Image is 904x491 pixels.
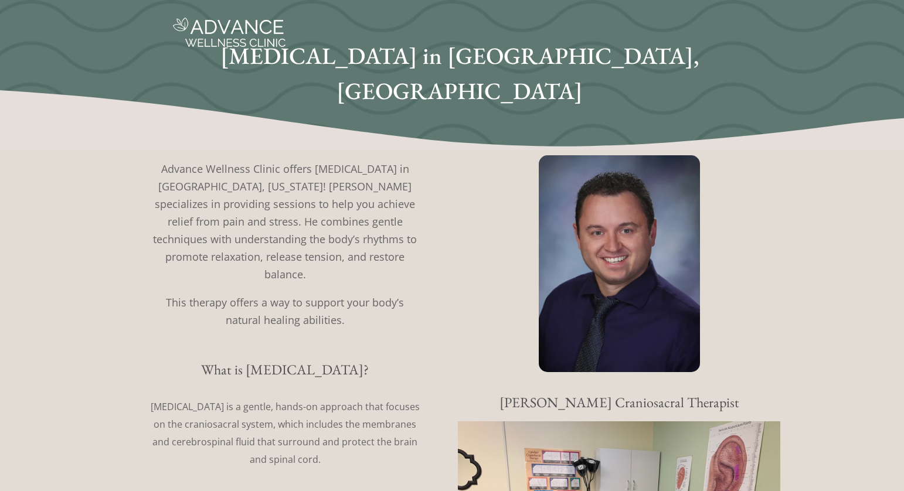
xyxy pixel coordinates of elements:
[147,160,423,283] p: Advance Wellness Clinic offers [MEDICAL_DATA] in [GEOGRAPHIC_DATA], [US_STATE]! [PERSON_NAME] spe...
[147,363,423,377] h2: What is [MEDICAL_DATA]?
[132,38,786,108] h1: [MEDICAL_DATA] in [GEOGRAPHIC_DATA], [GEOGRAPHIC_DATA]
[499,393,739,411] a: [PERSON_NAME] Craniosacral Therapist
[147,398,423,468] p: [MEDICAL_DATA] is a gentle, hands-on approach that focuses on the craniosacral system, which incl...
[539,155,700,372] img: Scott Hutchinson
[147,294,423,329] p: This therapy offers a way to support your body’s natural healing abilities.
